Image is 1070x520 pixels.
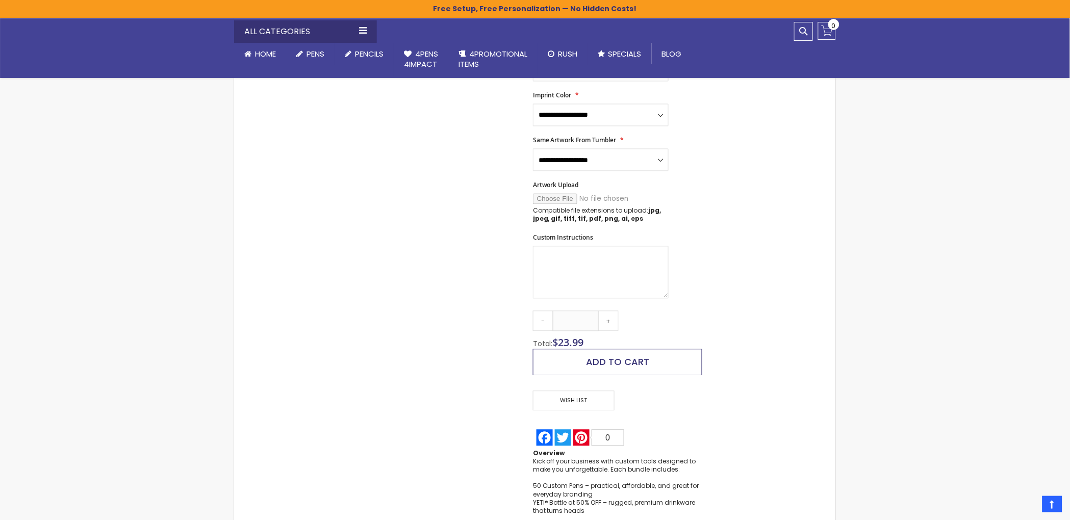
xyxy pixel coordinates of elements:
span: Wish List [533,391,615,411]
span: Specials [608,48,642,59]
span: 23.99 [558,336,584,350]
button: Add to Cart [533,349,702,376]
a: Pinterest0 [572,430,625,446]
span: Pens [307,48,324,59]
p: Compatible file extensions to upload: [533,207,669,223]
div: All Categories [234,20,377,43]
a: 4Pens4impact [394,43,448,76]
a: - [533,311,553,331]
a: Wish List [533,391,618,411]
span: Artwork Upload [533,181,579,190]
span: 0 [606,434,610,443]
a: Twitter [554,430,572,446]
span: $ [553,336,584,350]
a: 0 [818,22,836,40]
span: Home [255,48,276,59]
a: Facebook [536,430,554,446]
strong: jpg, jpeg, gif, tiff, tif, pdf, png, ai, eps [533,206,661,223]
span: 4PROMOTIONAL ITEMS [458,48,527,69]
a: Pencils [335,43,394,65]
a: Rush [538,43,588,65]
span: Total: [533,339,553,349]
a: Blog [652,43,692,65]
span: 4Pens 4impact [404,48,438,69]
span: Rush [558,48,577,59]
span: Imprint Color [533,91,572,100]
span: Pencils [355,48,384,59]
a: Home [234,43,286,65]
a: Pens [286,43,335,65]
span: Custom Instructions [533,233,594,242]
strong: Overview [533,449,565,458]
a: 4PROMOTIONALITEMS [448,43,538,76]
span: Blog [662,48,682,59]
span: Same Artwork From Tumbler [533,136,617,145]
a: + [598,311,619,331]
span: Add to Cart [586,356,649,369]
span: 0 [832,21,836,31]
a: Specials [588,43,652,65]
